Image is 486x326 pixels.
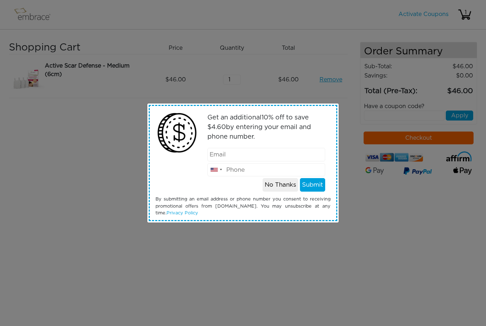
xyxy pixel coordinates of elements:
[207,148,326,161] input: Email
[300,178,325,192] button: Submit
[150,196,336,217] div: By submitting an email address or phone number you consent to receiving promotional offers from [...
[211,124,226,130] span: 4.60
[208,164,224,176] div: United States: +1
[154,109,200,156] img: money2.png
[167,211,198,215] a: Privacy Policy
[263,178,298,192] button: No Thanks
[207,163,326,177] input: Phone
[262,114,268,121] span: 10
[207,113,326,142] p: Get an additional % off to save $ by entering your email and phone number.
